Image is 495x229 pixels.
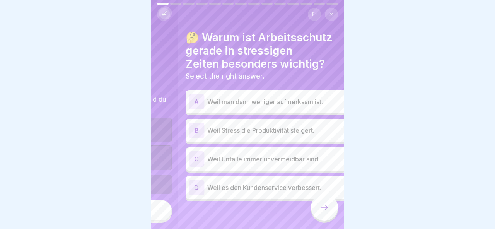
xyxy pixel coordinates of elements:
[207,97,360,106] p: Weil man dann weniger aufmerksam ist.
[207,154,360,164] p: Weil Unfälle immer unvermeidbar sind.
[189,180,204,195] div: D
[189,94,204,109] div: A
[207,183,360,192] p: Weil es den Kundenservice verbessert.
[207,126,360,135] p: Weil Stress die Produktivität steigert.
[189,123,204,138] div: B
[186,72,364,80] p: Select the right answer.
[186,31,364,70] h4: 🤔 Warum ist Arbeitsschutz gerade in stressigen Zeiten besonders wichtig?
[189,151,204,167] div: C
